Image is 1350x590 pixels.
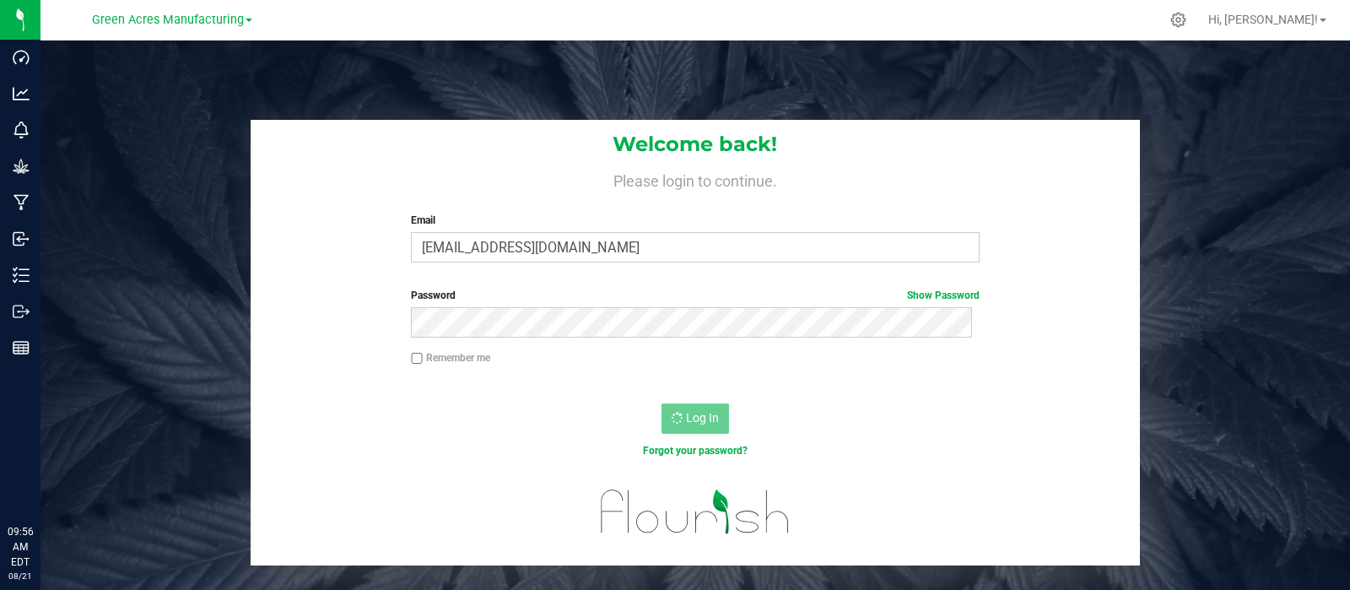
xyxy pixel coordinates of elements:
inline-svg: Inbound [13,230,30,247]
inline-svg: Analytics [13,85,30,102]
p: 09:56 AM EDT [8,524,33,570]
h1: Welcome back! [251,133,1141,155]
h4: Please login to continue. [251,169,1141,189]
inline-svg: Manufacturing [13,194,30,211]
img: flourish_logo.svg [584,476,807,548]
label: Email [411,213,979,228]
inline-svg: Inventory [13,267,30,284]
a: Forgot your password? [643,445,748,457]
button: Log In [661,403,729,434]
inline-svg: Reports [13,339,30,356]
div: Manage settings [1168,12,1189,28]
span: Log In [686,411,719,425]
inline-svg: Dashboard [13,49,30,66]
input: Remember me [411,353,423,365]
inline-svg: Monitoring [13,122,30,138]
span: Hi, [PERSON_NAME]! [1208,13,1318,26]
a: Show Password [907,290,980,301]
span: Password [411,290,456,301]
inline-svg: Grow [13,158,30,175]
inline-svg: Outbound [13,303,30,320]
p: 08/21 [8,570,33,582]
span: Green Acres Manufacturing [92,13,244,27]
label: Remember me [411,350,490,365]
